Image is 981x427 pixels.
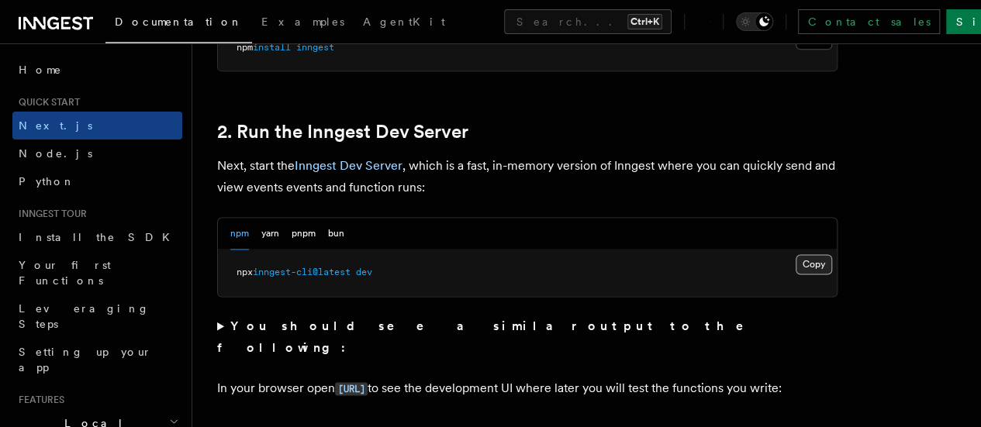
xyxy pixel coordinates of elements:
span: Install the SDK [19,231,179,243]
span: Next.js [19,119,92,132]
a: Your first Functions [12,251,182,294]
a: Home [12,56,182,84]
span: Inngest tour [12,208,87,220]
span: Examples [261,15,344,28]
button: Search...Ctrl+K [504,9,672,34]
button: yarn [261,218,279,250]
span: Python [19,175,75,188]
button: pnpm [292,218,316,250]
p: Next, start the , which is a fast, in-memory version of Inngest where you can quickly send and vi... [217,155,838,198]
span: Quick start [12,96,80,108]
span: npm [237,42,253,53]
kbd: Ctrl+K [627,14,662,29]
a: AgentKit [354,5,454,42]
span: Setting up your app [19,346,152,374]
button: Toggle dark mode [736,12,773,31]
span: npx [237,267,253,277]
button: npm [230,218,249,250]
button: bun [328,218,344,250]
a: [URL] [335,381,368,395]
a: Documentation [105,5,252,43]
a: Install the SDK [12,223,182,251]
a: 2. Run the Inngest Dev Server [217,121,468,143]
span: Documentation [115,15,243,28]
a: Inngest Dev Server [295,158,402,173]
span: Leveraging Steps [19,302,150,330]
a: Node.js [12,139,182,167]
a: Python [12,167,182,195]
span: Features [12,394,64,406]
a: Contact sales [798,9,940,34]
span: install [253,42,291,53]
summary: You should see a similar output to the following: [217,315,838,359]
span: inngest-cli@latest [253,267,351,277]
span: Home [19,62,62,77]
span: dev [356,267,372,277]
span: Node.js [19,147,92,160]
span: AgentKit [363,15,445,28]
code: [URL] [335,382,368,395]
p: In your browser open to see the development UI where later you will test the functions you write: [217,377,838,400]
a: Examples [252,5,354,42]
a: Next.js [12,112,182,139]
strong: You should see a similar output to the following: [217,319,765,355]
span: inngest [296,42,334,53]
span: Your first Functions [19,259,111,287]
a: Leveraging Steps [12,294,182,338]
a: Setting up your app [12,338,182,381]
button: Copy [796,254,832,274]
